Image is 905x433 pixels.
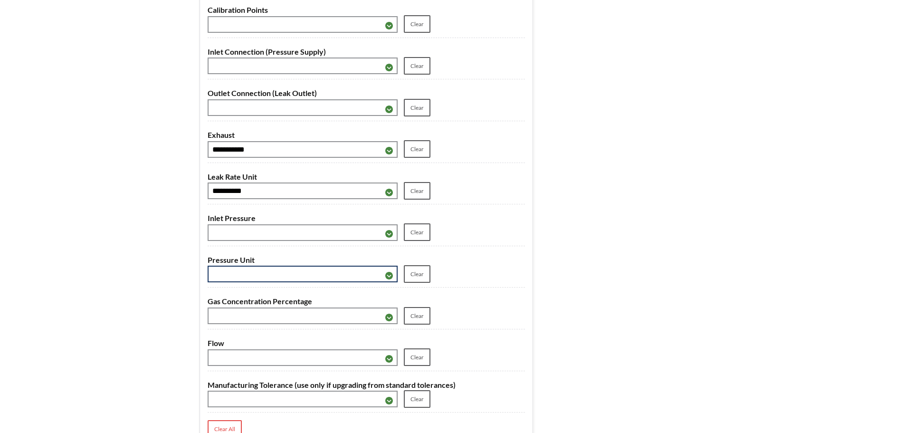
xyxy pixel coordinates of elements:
a: Clear [404,265,430,283]
a: Clear [404,57,430,75]
a: Clear [404,182,430,200]
a: Clear [404,15,430,33]
label: Calibration Points [208,4,525,16]
label: Pressure Unit [208,254,525,266]
a: Clear [404,348,430,366]
label: Outlet Connection (Leak Outlet) [208,87,525,99]
label: Manufacturing Tolerance (use only if upgrading from standard tolerances) [208,379,525,391]
label: Inlet Connection (Pressure Supply) [208,46,525,58]
a: Clear [404,307,430,325]
a: Clear [404,99,430,116]
a: Clear [404,223,430,241]
label: Flow [208,337,525,349]
a: Clear [404,390,430,408]
a: Clear [404,140,430,158]
label: Inlet Pressure [208,212,525,224]
label: Gas Concentration Percentage [208,295,525,308]
label: Exhaust [208,129,525,141]
label: Leak Rate Unit [208,171,525,183]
